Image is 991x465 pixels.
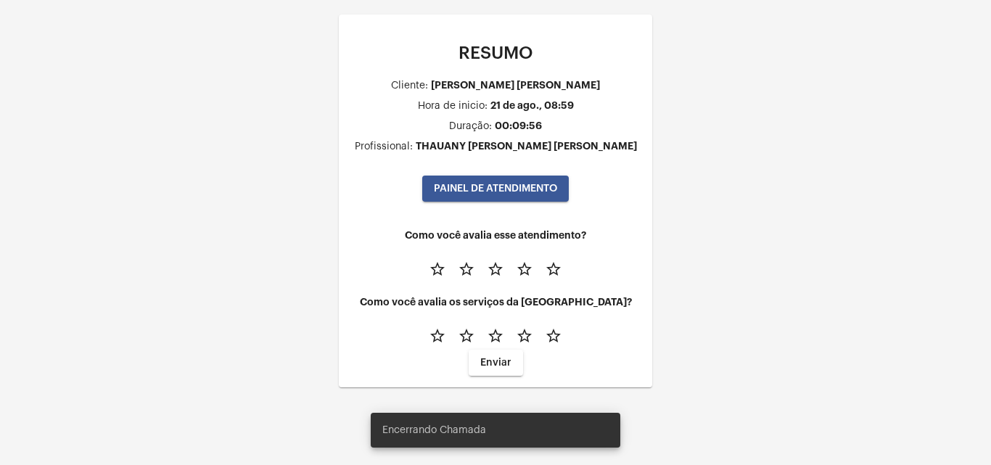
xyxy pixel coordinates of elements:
span: PAINEL DE ATENDIMENTO [434,184,557,194]
h4: Como você avalia os serviços da [GEOGRAPHIC_DATA]? [350,297,641,308]
mat-icon: star_border [487,260,504,278]
span: Encerrando Chamada [382,423,486,437]
div: Duração: [449,121,492,132]
span: Enviar [480,358,511,368]
div: Hora de inicio: [418,101,488,112]
mat-icon: star_border [429,327,446,345]
h4: Como você avalia esse atendimento? [350,230,641,241]
div: 00:09:56 [495,120,542,131]
div: Profissional: [355,141,413,152]
button: Enviar [469,350,523,376]
div: THAUANY [PERSON_NAME] [PERSON_NAME] [416,141,637,152]
div: Cliente: [391,81,428,91]
mat-icon: star_border [487,327,504,345]
mat-icon: star_border [516,260,533,278]
mat-icon: star_border [458,327,475,345]
p: RESUMO [350,44,641,62]
div: 21 de ago., 08:59 [490,100,574,111]
mat-icon: star_border [458,260,475,278]
mat-icon: star_border [516,327,533,345]
mat-icon: star_border [545,260,562,278]
button: PAINEL DE ATENDIMENTO [422,176,569,202]
mat-icon: star_border [545,327,562,345]
div: [PERSON_NAME] [PERSON_NAME] [431,80,600,91]
mat-icon: star_border [429,260,446,278]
